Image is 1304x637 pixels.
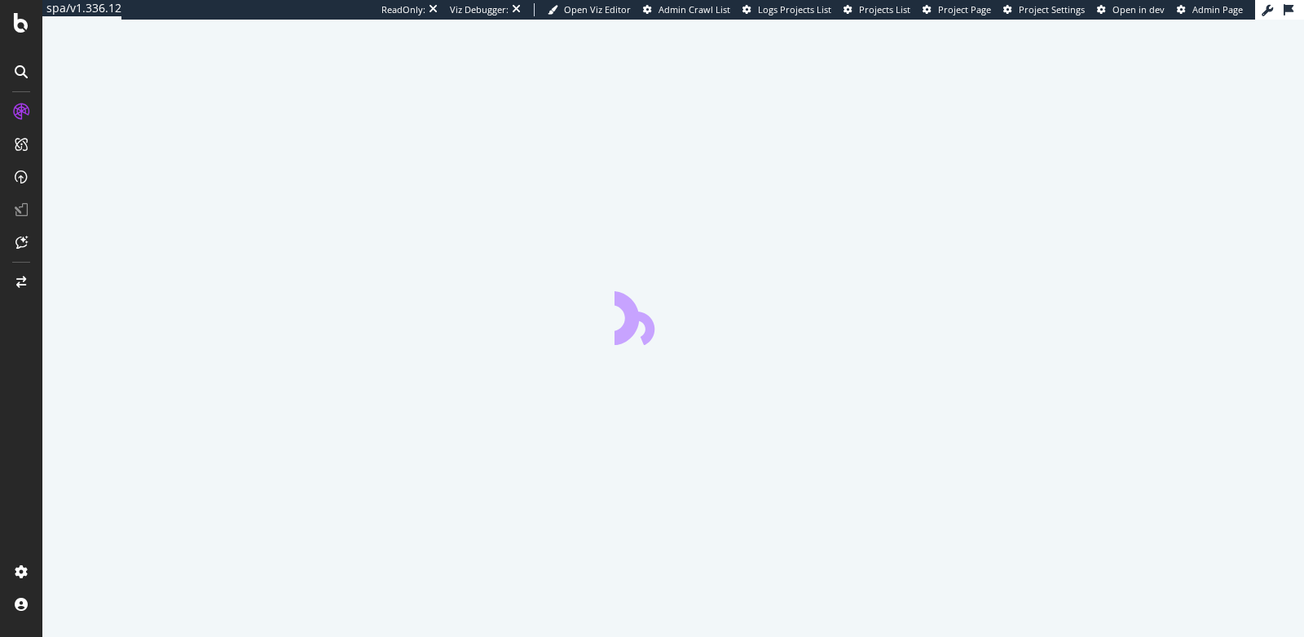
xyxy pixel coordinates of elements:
div: Viz Debugger: [450,3,509,16]
a: Projects List [844,3,910,16]
span: Project Settings [1019,3,1085,15]
span: Projects List [859,3,910,15]
a: Open Viz Editor [548,3,631,16]
div: ReadOnly: [381,3,425,16]
span: Admin Page [1192,3,1243,15]
span: Project Page [938,3,991,15]
a: Project Settings [1003,3,1085,16]
a: Admin Crawl List [643,3,730,16]
span: Open in dev [1112,3,1165,15]
a: Project Page [923,3,991,16]
a: Open in dev [1097,3,1165,16]
a: Logs Projects List [742,3,831,16]
span: Open Viz Editor [564,3,631,15]
span: Logs Projects List [758,3,831,15]
div: animation [615,286,732,345]
a: Admin Page [1177,3,1243,16]
span: Admin Crawl List [659,3,730,15]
